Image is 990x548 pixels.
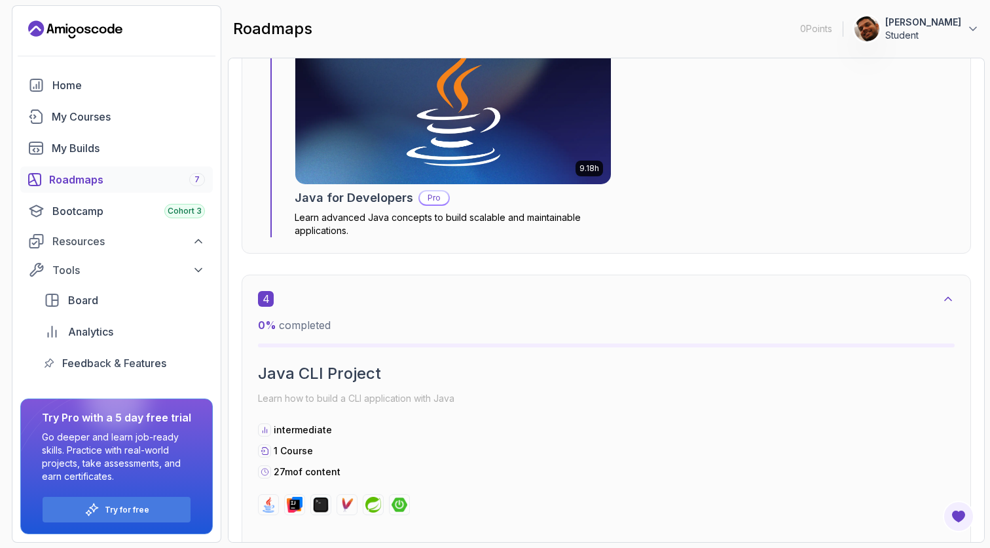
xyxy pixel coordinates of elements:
a: Try for free [105,505,149,515]
h2: Java for Developers [295,189,413,207]
span: 1 Course [274,445,313,456]
p: 27m of content [274,465,340,479]
img: intellij logo [287,497,302,513]
span: completed [258,319,331,332]
p: Learn advanced Java concepts to build scalable and maintainable applications. [295,211,612,237]
a: Landing page [28,19,122,40]
span: 0 % [258,319,276,332]
p: Pro [420,191,449,205]
span: Feedback & Features [62,355,166,371]
img: java logo [261,497,276,513]
a: analytics [36,319,213,345]
p: intermediate [274,423,332,437]
p: Student [885,29,961,42]
p: [PERSON_NAME] [885,16,961,29]
a: home [20,72,213,98]
div: My Courses [52,109,205,125]
a: Java for Developers card9.18hJava for DevelopersProLearn advanced Java concepts to build scalable... [295,21,612,237]
a: builds [20,135,213,161]
h2: Java CLI Project [258,363,955,384]
a: roadmaps [20,166,213,193]
img: spring logo [365,497,381,513]
a: bootcamp [20,198,213,224]
button: Tools [20,258,213,282]
p: 9.18h [579,163,599,174]
h2: roadmaps [233,18,312,39]
img: spring-boot logo [392,497,407,513]
div: My Builds [52,140,205,156]
p: Go deeper and learn job-ready skills. Practice with real-world projects, take assessments, and ea... [42,431,191,483]
p: 0 Points [800,22,832,35]
div: Resources [52,233,205,249]
div: Home [52,77,205,93]
img: user profile image [854,16,879,41]
span: 4 [258,291,274,307]
span: Board [68,292,98,308]
div: Tools [52,262,205,278]
span: Analytics [68,324,113,340]
button: Resources [20,229,213,253]
div: Roadmaps [49,172,205,187]
p: Learn how to build a CLI application with Java [258,389,955,408]
img: terminal logo [313,497,329,513]
button: Open Feedback Button [943,501,974,532]
img: Java for Developers card [295,22,611,184]
a: feedback [36,350,213,376]
a: courses [20,104,213,130]
span: 7 [194,174,200,185]
a: board [36,287,213,313]
button: user profile image[PERSON_NAME]Student [854,16,980,42]
span: Cohort 3 [168,206,202,216]
div: Bootcamp [52,203,205,219]
img: maven logo [339,497,355,513]
button: Try for free [42,496,191,523]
